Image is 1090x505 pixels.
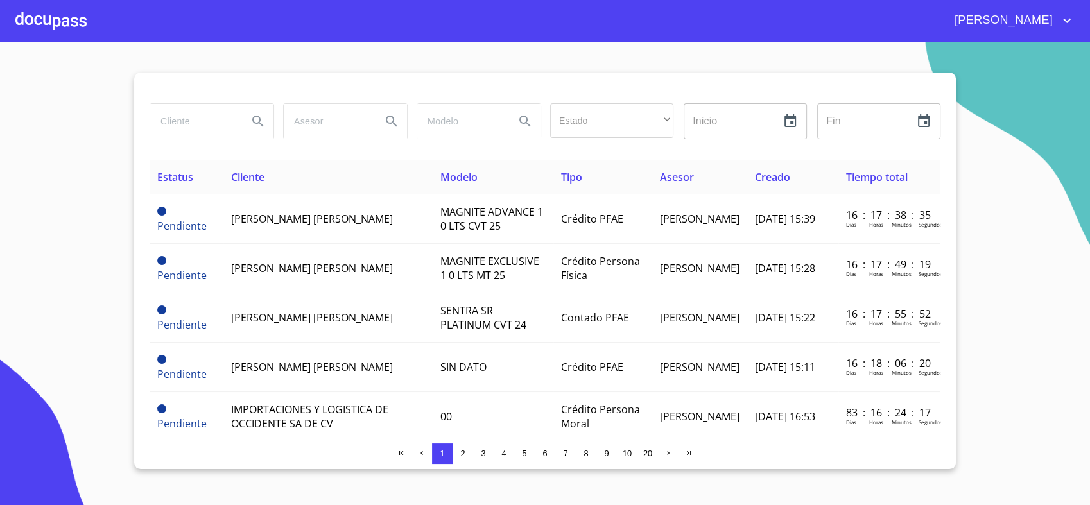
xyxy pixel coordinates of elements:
span: Pendiente [157,367,207,381]
p: Segundos [919,320,942,327]
p: 16 : 17 : 55 : 52 [846,307,933,321]
p: Segundos [919,369,942,376]
span: SIN DATO [440,360,487,374]
span: Crédito Persona Moral [561,402,640,431]
button: 3 [473,443,494,464]
p: 83 : 16 : 24 : 17 [846,406,933,420]
button: 20 [637,443,658,464]
p: Dias [846,221,856,228]
p: Segundos [919,418,942,425]
p: Horas [869,418,883,425]
div: ​ [550,103,673,138]
button: 8 [576,443,596,464]
span: Crédito PFAE [561,360,623,374]
span: [PERSON_NAME] [PERSON_NAME] [231,360,393,374]
button: account of current user [945,10,1075,31]
span: Pendiente [157,207,166,216]
span: [PERSON_NAME] [659,360,739,374]
span: Asesor [659,170,693,184]
span: [DATE] 16:53 [754,409,815,424]
button: 2 [453,443,473,464]
p: Horas [869,320,883,327]
span: SENTRA SR PLATINUM CVT 24 [440,304,526,332]
button: 5 [514,443,535,464]
span: Crédito PFAE [561,212,623,226]
span: [DATE] 15:11 [754,360,815,374]
span: [PERSON_NAME] [659,261,739,275]
button: 4 [494,443,514,464]
span: 00 [440,409,452,424]
p: Minutos [892,270,912,277]
span: Contado PFAE [561,311,629,325]
span: [PERSON_NAME] [945,10,1059,31]
button: Search [510,106,541,137]
p: 16 : 17 : 38 : 35 [846,208,933,222]
span: Pendiente [157,256,166,265]
span: Tipo [561,170,582,184]
span: [PERSON_NAME] [PERSON_NAME] [231,311,393,325]
button: Search [376,106,407,137]
span: Pendiente [157,404,166,413]
p: Horas [869,270,883,277]
span: 5 [522,449,526,458]
span: Modelo [440,170,478,184]
span: [PERSON_NAME] [659,212,739,226]
p: Segundos [919,221,942,228]
span: 10 [623,449,632,458]
p: 16 : 17 : 49 : 19 [846,257,933,271]
button: Search [243,106,273,137]
p: 16 : 18 : 06 : 20 [846,356,933,370]
span: MAGNITE EXCLUSIVE 1 0 LTS MT 25 [440,254,539,282]
span: Crédito Persona Física [561,254,640,282]
span: [PERSON_NAME] [PERSON_NAME] [231,212,393,226]
input: search [417,104,505,139]
span: [PERSON_NAME] [PERSON_NAME] [231,261,393,275]
button: 10 [617,443,637,464]
span: Pendiente [157,305,166,314]
span: 8 [584,449,588,458]
span: Creado [754,170,790,184]
input: search [150,104,238,139]
span: 20 [643,449,652,458]
span: Pendiente [157,268,207,282]
button: 6 [535,443,555,464]
span: Pendiente [157,219,207,233]
span: [PERSON_NAME] [659,409,739,424]
span: Pendiente [157,355,166,364]
span: [DATE] 15:22 [754,311,815,325]
span: [DATE] 15:28 [754,261,815,275]
span: Pendiente [157,318,207,332]
p: Dias [846,270,856,277]
p: Minutos [892,369,912,376]
span: [DATE] 15:39 [754,212,815,226]
p: Dias [846,369,856,376]
p: Dias [846,320,856,327]
p: Minutos [892,418,912,425]
p: Dias [846,418,856,425]
span: Cliente [231,170,264,184]
span: 1 [440,449,444,458]
p: Horas [869,369,883,376]
span: [PERSON_NAME] [659,311,739,325]
p: Segundos [919,270,942,277]
span: 3 [481,449,485,458]
input: search [284,104,371,139]
span: 6 [542,449,547,458]
span: 4 [501,449,506,458]
span: 7 [563,449,567,458]
span: Tiempo total [846,170,908,184]
span: Estatus [157,170,193,184]
button: 7 [555,443,576,464]
p: Horas [869,221,883,228]
span: 2 [460,449,465,458]
span: MAGNITE ADVANCE 1 0 LTS CVT 25 [440,205,543,233]
span: 9 [604,449,609,458]
p: Minutos [892,221,912,228]
p: Minutos [892,320,912,327]
button: 1 [432,443,453,464]
button: 9 [596,443,617,464]
span: Pendiente [157,416,207,431]
span: IMPORTACIONES Y LOGISTICA DE OCCIDENTE SA DE CV [231,402,388,431]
